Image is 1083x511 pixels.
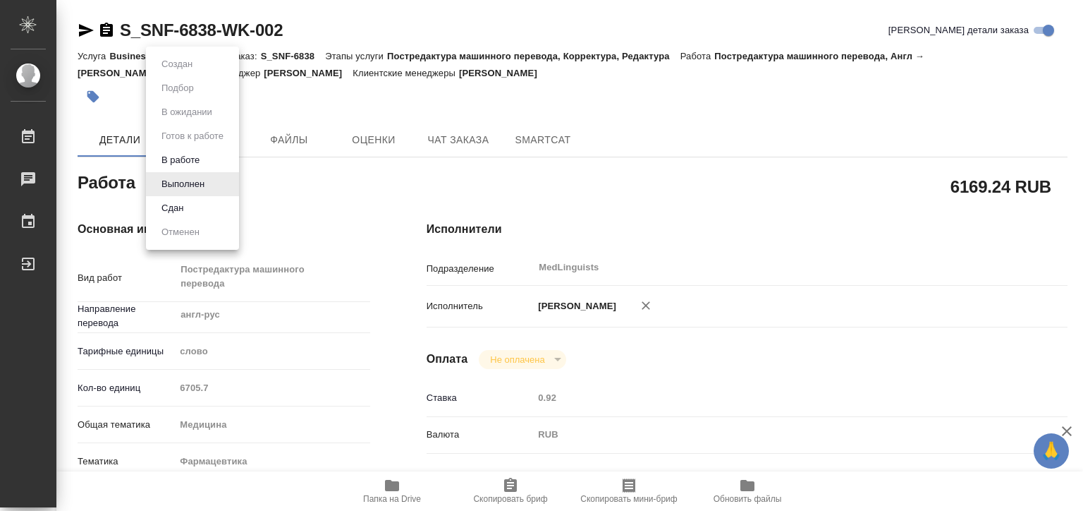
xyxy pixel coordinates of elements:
button: В ожидании [157,104,216,120]
button: Сдан [157,200,188,216]
button: Создан [157,56,197,72]
button: Подбор [157,80,198,96]
button: Выполнен [157,176,209,192]
button: В работе [157,152,204,168]
button: Отменен [157,224,204,240]
button: Готов к работе [157,128,228,144]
